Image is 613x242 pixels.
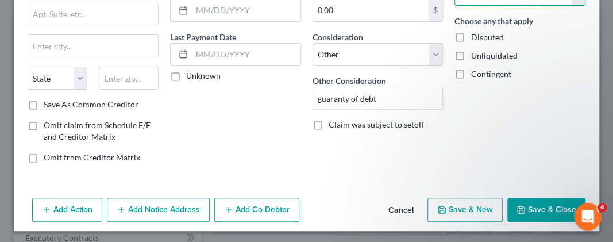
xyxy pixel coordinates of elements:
img: logo [23,24,100,36]
span: Contingent [471,69,511,79]
label: Save As Common Creditor [44,99,138,110]
span: Help [182,165,201,173]
label: Other Consideration [313,75,386,87]
input: Specify... [313,87,443,109]
button: Help [153,136,230,182]
span: Omit claim from Schedule E/F and Creditor Matrix [44,120,151,141]
span: Home [25,165,51,173]
label: Choose any that apply [454,15,533,27]
button: Save & Close [507,198,585,222]
label: Unknown [186,70,221,82]
input: Enter zip... [99,67,159,90]
span: Unliquidated [471,51,517,60]
button: Save & New [427,198,503,222]
img: Profile image for Lindsey [167,18,190,41]
label: Consideration [313,31,363,43]
p: Hi there! [23,82,207,101]
input: Enter city... [28,35,158,57]
button: Add Co-Debtor [214,198,299,222]
span: Messages [95,165,135,173]
input: MM/DD/YYYY [192,44,300,66]
button: Cancel [379,199,423,222]
input: Apt, Suite, etc... [28,3,158,25]
div: Close [198,18,218,39]
span: Disputed [471,32,503,42]
button: Add Notice Address [107,198,210,222]
label: Last Payment Date [170,31,236,43]
iframe: Intercom live chat [574,203,602,231]
button: Messages [76,136,153,182]
img: Profile image for Emma [145,18,168,41]
span: Claim was subject to setoff [329,120,425,129]
span: 4 [597,203,607,212]
button: Add Action [32,198,102,222]
p: How can we help? [23,101,207,121]
span: Omit from Creditor Matrix [44,152,140,162]
img: Profile image for James [123,18,146,41]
